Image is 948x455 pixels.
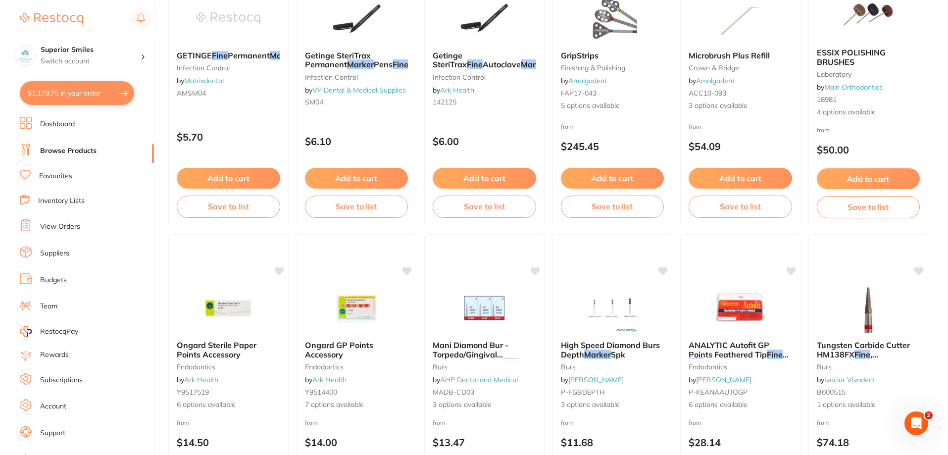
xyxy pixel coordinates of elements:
[817,70,920,78] small: laboratory
[561,341,664,359] b: High Speed Diamond Burs Depth Marker 5pk
[561,89,597,98] span: FAP17-043
[817,350,884,368] span: , [PERSON_NAME]
[40,146,97,156] a: Browse Products
[41,56,141,66] p: Switch account
[689,168,792,189] button: Add to cart
[433,136,536,147] p: $6.00
[817,144,920,155] p: $50.00
[324,283,389,333] img: Ongard GP Points Accessory
[433,51,467,69] span: Getinge SteriTrax
[580,283,645,333] img: High Speed Diamond Burs Depth Marker 5pk
[836,283,900,333] img: Tungsten Carbide Cutter HM138FX Fine, Meisinger
[40,350,69,360] a: Rewards
[305,73,408,81] small: infection control
[817,340,910,359] span: Tungsten Carbide Cutter HM138FX
[184,375,218,384] a: Ark Health
[20,7,83,30] a: Restocq Logo
[40,249,69,258] a: Suppliers
[177,168,280,189] button: Add to cart
[177,76,224,85] span: by
[177,419,190,426] span: from
[41,45,141,55] h4: Superior Smiles
[433,419,446,426] span: from
[568,375,624,384] a: [PERSON_NAME]
[196,283,260,333] img: Ongard Sterile Paper Points Accessory
[561,375,624,384] span: by
[374,59,393,69] span: Pens
[305,51,408,69] b: Getinge SteriTrax Permanent Marker Pens Fine
[561,363,664,371] small: burs
[483,59,521,69] span: Autoclave
[817,48,920,66] b: ESSIX POLISHING BRUSHES
[38,196,85,206] a: Inventory Lists
[305,136,408,147] p: $6.10
[452,283,516,333] img: Mani Diamond Bur - Torpedo/Gingival Curettage, Fine (Paediatric)
[817,388,846,397] span: B600515
[347,59,374,69] em: Marker
[433,196,536,217] button: Save to list
[433,86,474,95] span: by
[561,101,664,111] span: 5 options available
[305,375,347,384] span: by
[305,388,337,397] span: Y9514400
[305,98,323,106] span: SM04
[561,400,664,410] span: 3 options available
[20,13,83,25] img: Restocq Logo
[925,411,933,419] span: 2
[696,76,735,85] a: Amalgadent
[184,76,224,85] a: Matrixdental
[584,350,611,359] em: Marker
[689,388,748,397] span: P-KEANAAUTOGP
[39,171,72,181] a: Favourites
[212,51,228,60] em: Fine
[177,363,280,371] small: endodontics
[561,76,607,85] span: by
[433,341,536,359] b: Mani Diamond Bur - Torpedo/Gingival Curettage, Fine (Paediatric)
[561,437,664,448] p: $11.68
[817,83,883,92] span: by
[689,141,792,152] p: $54.09
[689,341,792,359] b: ANALYTIC Autofit GP Points Feathered Tip Fine Fine x100
[689,51,792,60] b: Microbrush Plus Refill
[521,59,548,69] em: Marker
[305,363,408,371] small: endodontics
[433,168,536,189] button: Add to cart
[696,375,751,384] a: [PERSON_NAME]
[817,437,920,448] p: $74.18
[312,86,406,95] a: VP Dental & Medical Supplies
[561,51,664,60] b: GripStrips
[312,375,347,384] a: Ark Health
[561,141,664,152] p: $245.45
[433,51,536,69] b: Getinge SteriTrax Fine Autoclave Marker
[433,388,474,397] span: MADB-CD03
[305,400,408,410] span: 7 options available
[305,340,373,359] span: Ongard GP Points Accessory
[305,419,318,426] span: from
[502,358,518,368] em: Fine
[689,375,751,384] span: by
[689,363,792,371] small: endodontics
[305,168,408,189] button: Add to cart
[561,419,574,426] span: from
[433,363,536,371] small: burs
[689,340,769,359] span: ANALYTIC Autofit GP Points Feathered Tip
[177,400,280,410] span: 6 options available
[689,196,792,217] button: Save to list
[40,402,66,411] a: Account
[440,86,474,95] a: Ark Health
[177,51,212,60] span: GETINGE
[689,419,701,426] span: from
[689,89,726,98] span: ACC10-093
[433,437,536,448] p: $13.47
[689,101,792,111] span: 3 options available
[689,76,735,85] span: by
[817,400,920,410] span: 1 options available
[177,89,206,98] span: AMSM04
[689,64,792,72] small: crown & bridge
[433,375,518,384] span: by
[817,95,837,104] span: 18981
[689,123,701,130] span: from
[904,411,928,435] iframe: Intercom live chat
[177,340,256,359] span: Ongard Sterile Paper Points Accessory
[177,51,280,60] b: GETINGE Fine Permanent Marker Black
